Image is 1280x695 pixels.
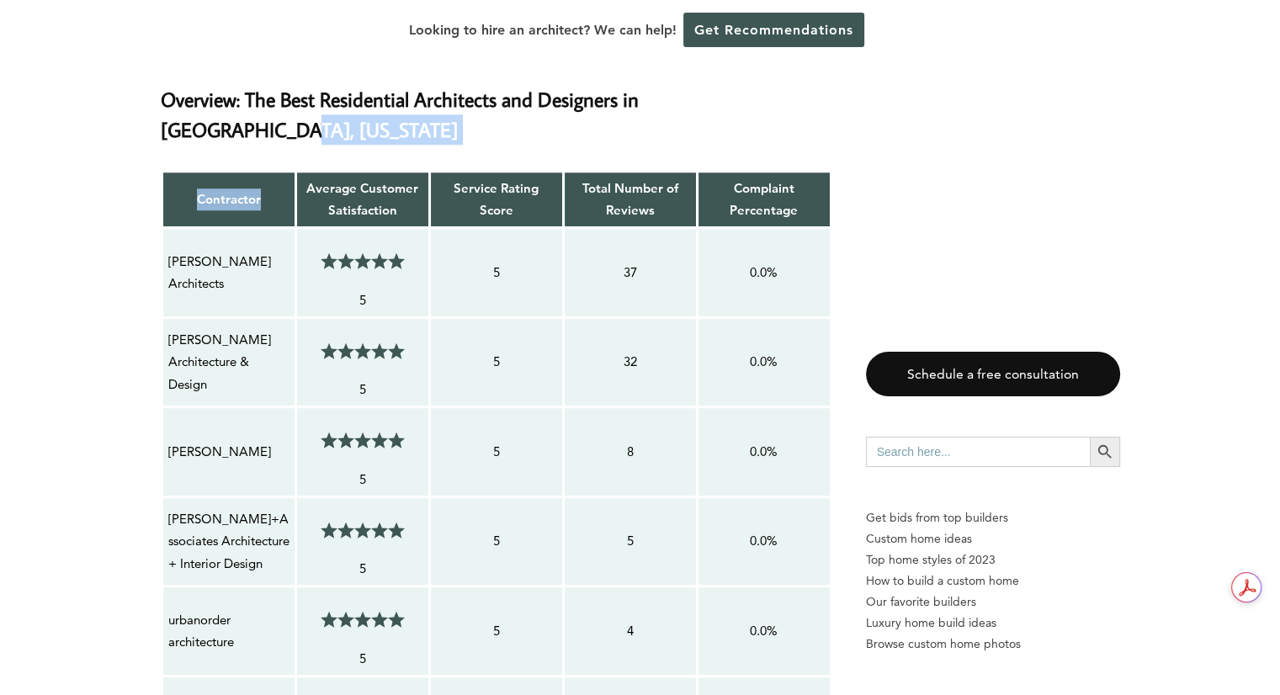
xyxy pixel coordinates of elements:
[570,620,691,642] p: 4
[582,180,678,218] strong: Total Number of Reviews
[958,575,1260,675] iframe: Drift Widget Chat Controller
[866,352,1120,396] a: Schedule a free consultation
[302,289,423,311] p: 5
[704,441,825,463] p: 0.0%
[570,262,691,284] p: 37
[866,549,1120,570] a: Top home styles of 2023
[683,13,864,47] a: Get Recommendations
[704,262,825,284] p: 0.0%
[197,191,261,207] strong: Contractor
[570,351,691,373] p: 32
[436,262,557,284] p: 5
[866,613,1120,634] a: Luxury home build ideas
[454,180,539,218] strong: Service Rating Score
[168,441,289,463] p: [PERSON_NAME]
[436,620,557,642] p: 5
[570,441,691,463] p: 8
[866,570,1120,592] a: How to build a custom home
[168,329,289,395] p: [PERSON_NAME] Architecture & Design
[302,558,423,580] p: 5
[866,528,1120,549] a: Custom home ideas
[704,530,825,552] p: 0.0%
[436,351,557,373] p: 5
[168,508,289,575] p: [PERSON_NAME]+Associates Architecture + Interior Design
[168,609,289,654] p: urbanorder architecture
[306,180,418,218] strong: Average Customer Satisfaction
[570,530,691,552] p: 5
[168,251,289,295] p: [PERSON_NAME] Architects
[302,379,423,401] p: 5
[436,441,557,463] p: 5
[704,351,825,373] p: 0.0%
[161,86,639,142] strong: Overview: The Best Residential Architects and Designers in [GEOGRAPHIC_DATA], [US_STATE]
[436,530,557,552] p: 5
[1096,443,1114,461] svg: Search
[866,437,1090,467] input: Search here...
[866,634,1120,655] a: Browse custom home photos
[302,648,423,670] p: 5
[866,592,1120,613] a: Our favorite builders
[730,180,798,218] strong: Complaint Percentage
[704,620,825,642] p: 0.0%
[866,507,1120,528] p: Get bids from top builders
[302,469,423,491] p: 5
